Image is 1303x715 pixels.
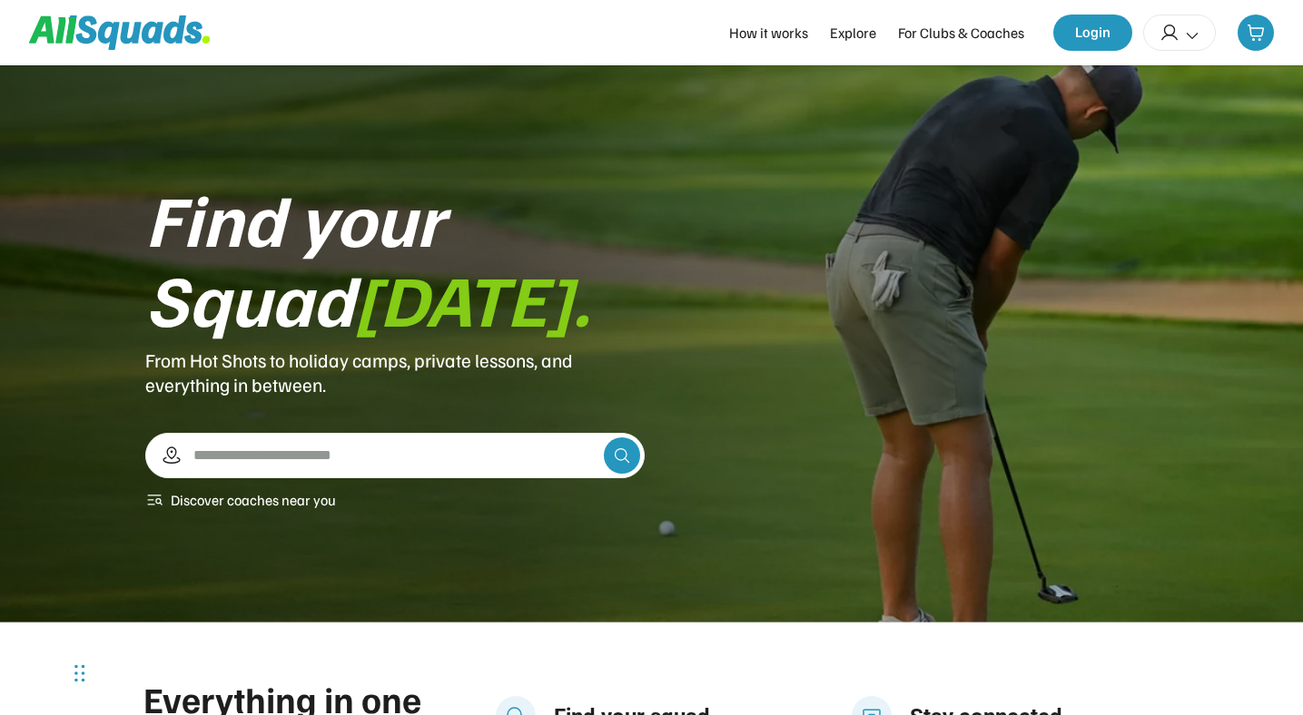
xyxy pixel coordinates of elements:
[898,22,1024,44] div: For Clubs & Coaches
[830,22,876,44] div: Explore
[1247,24,1265,42] img: shopping-cart-01%20%281%29.svg
[729,22,808,44] div: How it works
[171,489,336,511] div: Discover coaches near you
[145,178,645,338] div: Find your Squad
[1053,15,1132,51] button: Login
[145,348,645,397] div: From Hot Shots to holiday camps, private lessons, and everything in between.
[354,252,590,343] font: [DATE].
